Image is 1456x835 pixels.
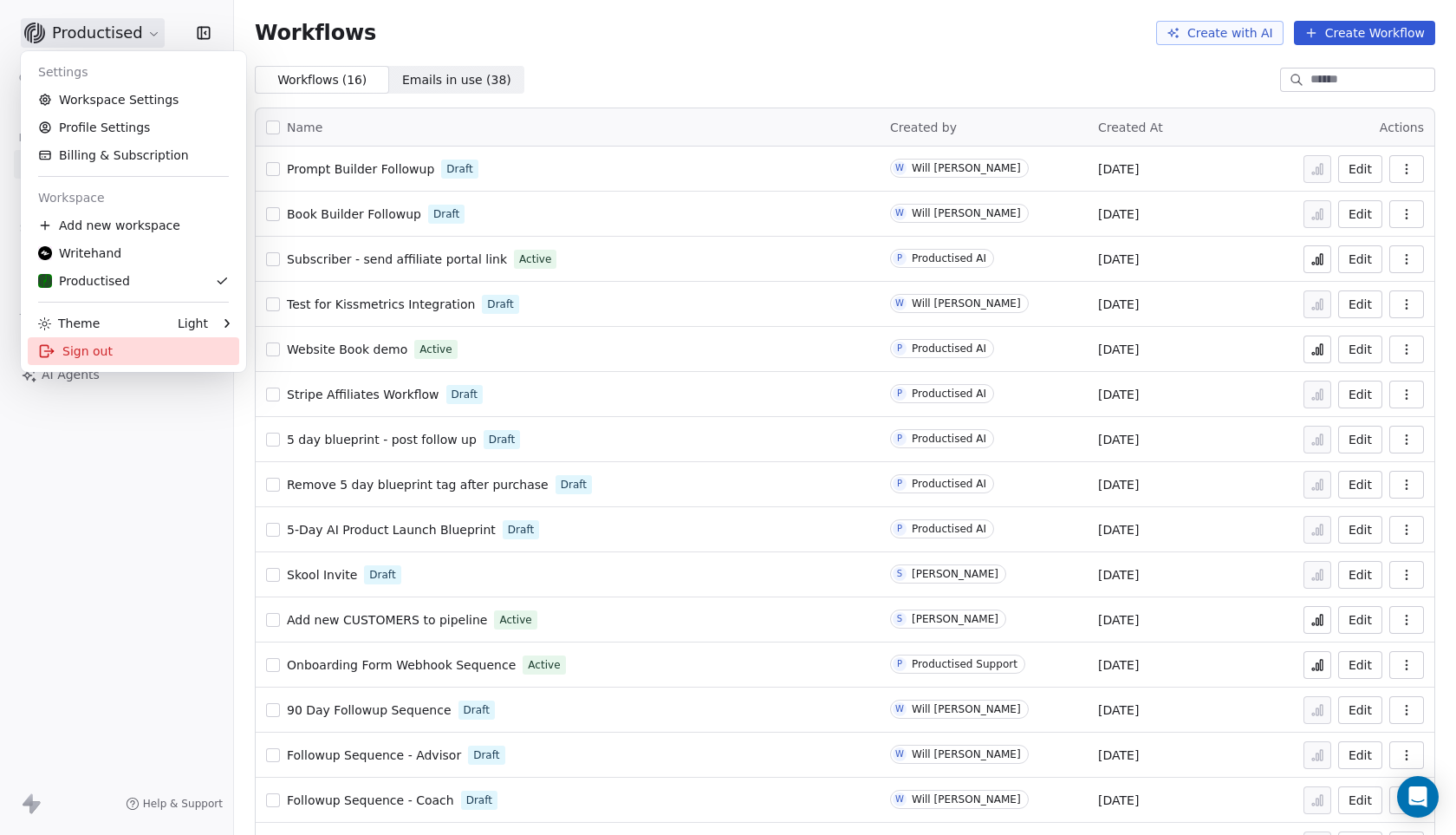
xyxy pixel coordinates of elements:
div: Workspace [28,184,239,212]
div: Sign out [28,337,239,365]
div: Productised [38,272,130,290]
div: Settings [28,58,239,86]
a: Billing & Subscription [28,141,239,169]
img: logo%20only%20-%20400%20x%20400.jpg [38,246,52,260]
a: Profile Settings [28,114,239,141]
a: Workspace Settings [28,86,239,114]
img: Logo%20(1).svg [38,274,52,288]
div: Add new workspace [28,212,239,239]
div: Light [178,315,208,332]
div: Writehand [38,245,121,262]
div: Theme [38,315,100,332]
